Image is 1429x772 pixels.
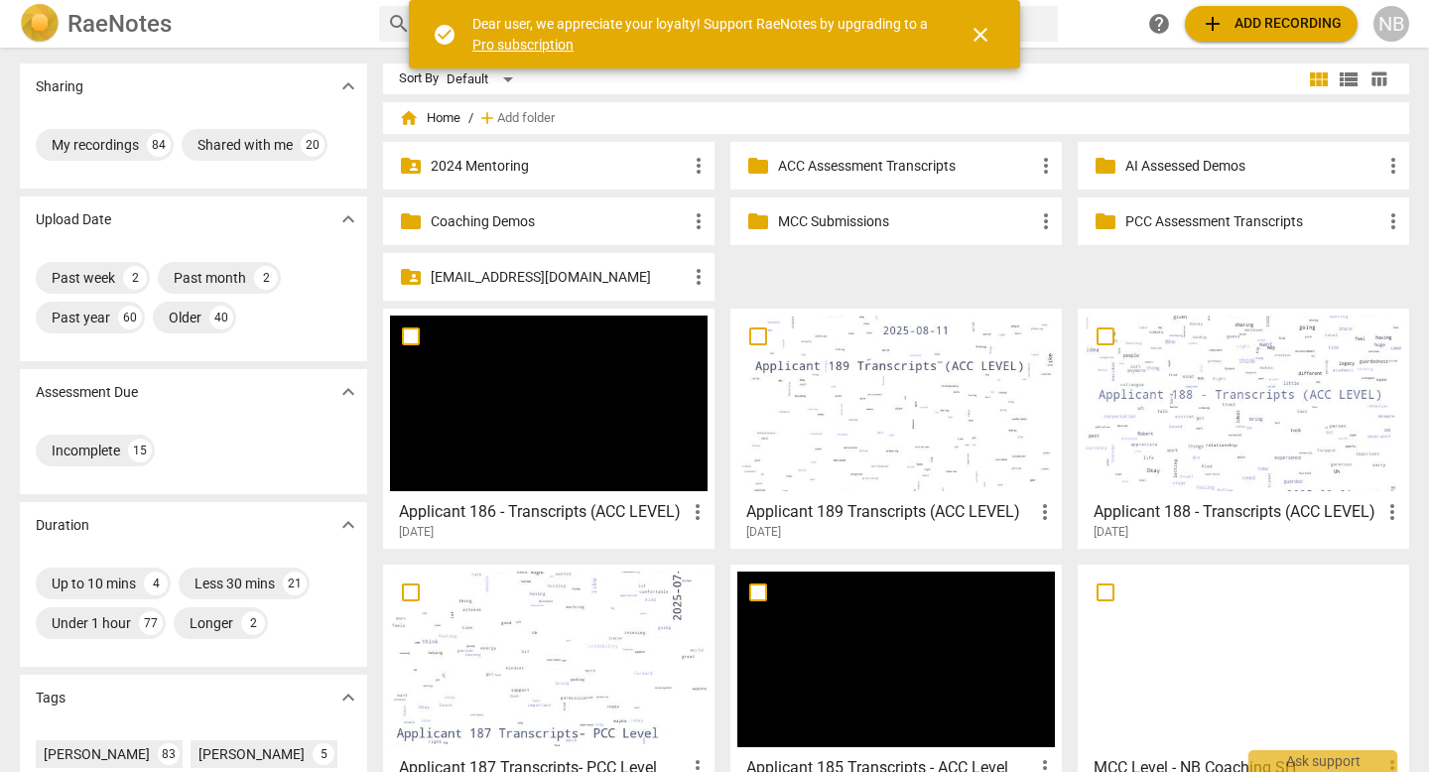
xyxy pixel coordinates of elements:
span: add [1201,12,1225,36]
span: more_vert [687,265,711,289]
p: Upload Date [36,209,111,230]
span: more_vert [1034,209,1058,233]
h3: Applicant 188 - Transcripts (ACC LEVEL) [1094,500,1380,524]
span: more_vert [686,500,710,524]
button: Upload [1185,6,1358,42]
span: [DATE] [746,524,781,541]
div: Sort By [399,71,439,86]
h3: Applicant 186 - Transcripts (ACC LEVEL) [399,500,686,524]
button: Show more [333,204,363,234]
span: [DATE] [399,524,434,541]
span: more_vert [687,154,711,178]
span: folder [399,209,423,233]
span: expand_more [336,380,360,404]
span: close [969,23,992,47]
div: Past year [52,308,110,327]
p: Assessment Due [36,382,138,403]
div: 2 [123,266,147,290]
a: Pro subscription [472,37,574,53]
div: 83 [158,743,180,765]
span: view_list [1337,67,1361,91]
div: Less 30 mins [195,574,275,593]
span: / [468,111,473,126]
div: Up to 10 mins [52,574,136,593]
div: 20 [301,133,325,157]
span: Home [399,108,460,128]
span: help [1147,12,1171,36]
div: Shared with me [197,135,293,155]
button: Show more [333,377,363,407]
p: 2024 Mentoring [431,156,687,177]
a: Applicant 188 - Transcripts (ACC LEVEL)[DATE] [1085,316,1402,540]
div: 15 [128,439,152,462]
a: Applicant 186 - Transcripts (ACC LEVEL)[DATE] [390,316,708,540]
span: expand_more [336,513,360,537]
span: more_vert [1380,500,1404,524]
span: Add recording [1201,12,1342,36]
div: Longer [190,613,233,633]
button: Tile view [1304,64,1334,94]
button: Show more [333,683,363,712]
button: NB [1373,6,1409,42]
div: Under 1 hour [52,613,131,633]
span: folder [746,209,770,233]
span: table_chart [1369,69,1388,88]
h3: Applicant 189 Transcripts (ACC LEVEL) [746,500,1033,524]
p: PCC Assessment Transcripts [1125,211,1381,232]
div: 5 [313,743,334,765]
span: more_vert [1381,209,1405,233]
div: [PERSON_NAME] [44,744,150,764]
p: Sharing [36,76,83,97]
p: MCC Submissions [778,211,1034,232]
div: 2 [254,266,278,290]
div: 4 [144,572,168,595]
span: more_vert [687,209,711,233]
p: Coaching Demos [431,211,687,232]
span: expand_more [336,207,360,231]
div: Dear user, we appreciate your loyalty! Support RaeNotes by upgrading to a [472,14,933,55]
div: 2 [241,611,265,635]
div: 77 [139,611,163,635]
div: 40 [209,306,233,329]
p: Duration [36,515,89,536]
span: add [477,108,497,128]
span: folder_shared [399,265,423,289]
div: 21 [283,572,307,595]
p: AI Assessed Demos [1125,156,1381,177]
span: Add folder [497,111,555,126]
div: My recordings [52,135,139,155]
span: [DATE] [1094,524,1128,541]
span: more_vert [1381,154,1405,178]
button: Table view [1364,64,1393,94]
span: check_circle [433,23,456,47]
span: search [387,12,411,36]
a: Help [1141,6,1177,42]
div: [PERSON_NAME] [198,744,305,764]
button: List view [1334,64,1364,94]
span: expand_more [336,686,360,709]
span: folder [1094,209,1117,233]
span: home [399,108,419,128]
button: Show more [333,510,363,540]
div: 84 [147,133,171,157]
p: cate@canadacoachacademy.com [431,267,687,288]
button: Close [957,11,1004,59]
span: view_module [1307,67,1331,91]
div: Past week [52,268,115,288]
span: folder [1094,154,1117,178]
p: ACC Assessment Transcripts [778,156,1034,177]
a: LogoRaeNotes [20,4,363,44]
div: 60 [118,306,142,329]
div: Older [169,308,201,327]
button: Show more [333,71,363,101]
p: Tags [36,688,65,708]
span: folder_shared [399,154,423,178]
div: Incomplete [52,441,120,460]
span: expand_more [336,74,360,98]
h2: RaeNotes [67,10,172,38]
div: Default [447,64,520,95]
div: Past month [174,268,246,288]
div: Ask support [1248,750,1397,772]
img: Logo [20,4,60,44]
